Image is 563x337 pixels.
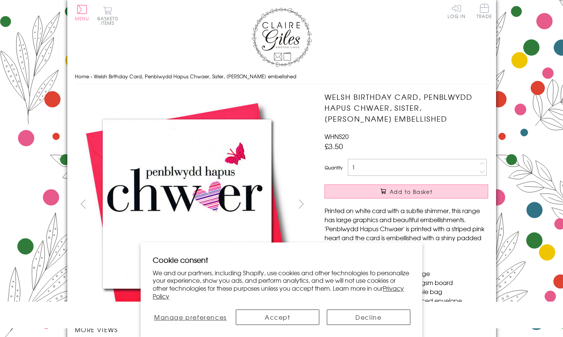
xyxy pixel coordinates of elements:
[153,269,410,300] p: We and our partners, including Shopify, use cookies and other technologies to personalize your ex...
[327,310,410,325] button: Decline
[91,73,92,80] span: ›
[75,15,90,22] span: Menu
[75,325,310,334] h3: More views
[75,195,92,212] button: prev
[101,15,118,26] span: 0 items
[325,164,343,171] label: Quantity
[325,185,488,198] button: Add to Basket
[390,188,432,195] span: Add to Basket
[154,313,227,322] span: Manage preferences
[325,141,343,151] span: £3.50
[252,8,312,67] img: Claire Giles Greetings Cards
[477,4,492,20] a: Trade
[236,310,319,325] button: Accept
[75,69,489,84] nav: breadcrumbs
[94,73,296,80] span: Welsh Birthday Card, Penblwydd Hapus Chwaer, Sister, [PERSON_NAME] embellished
[310,91,535,317] img: Welsh Birthday Card, Penblwydd Hapus Chwaer, Sister, butterfly embellished
[448,4,466,18] a: Log In
[325,206,488,251] p: Printed on white card with a subtle shimmer, this range has large graphics and beautiful embellis...
[477,4,492,18] span: Trade
[153,255,410,265] h2: Cookie consent
[325,91,488,124] h1: Welsh Birthday Card, Penblwydd Hapus Chwaer, Sister, [PERSON_NAME] embellished
[75,5,90,21] button: Menu
[97,6,118,25] button: Basket0 items
[75,73,89,80] a: Home
[293,195,310,212] button: next
[153,284,404,300] a: Privacy Policy
[153,310,228,325] button: Manage preferences
[325,132,349,141] span: WHNS20
[74,91,300,317] img: Welsh Birthday Card, Penblwydd Hapus Chwaer, Sister, butterfly embellished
